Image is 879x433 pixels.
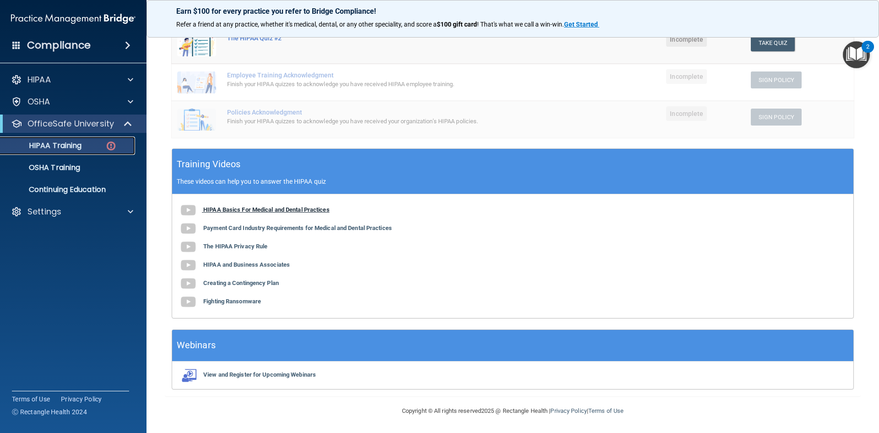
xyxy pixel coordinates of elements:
img: gray_youtube_icon.38fcd6cc.png [179,293,197,311]
b: HIPAA Basics For Medical and Dental Practices [203,206,330,213]
img: gray_youtube_icon.38fcd6cc.png [179,238,197,256]
strong: Get Started [564,21,598,28]
a: Terms of Use [588,407,624,414]
a: Privacy Policy [61,395,102,404]
img: gray_youtube_icon.38fcd6cc.png [179,256,197,274]
button: Open Resource Center, 2 new notifications [843,41,870,68]
span: Incomplete [666,106,707,121]
strong: $100 gift card [437,21,477,28]
a: OfficeSafe University [11,118,133,129]
img: gray_youtube_icon.38fcd6cc.png [179,201,197,219]
h5: Webinars [177,337,216,353]
div: Finish your HIPAA quizzes to acknowledge you have received your organization’s HIPAA policies. [227,116,550,127]
div: 2 [866,47,869,59]
b: The HIPAA Privacy Rule [203,243,267,250]
p: HIPAA [27,74,51,85]
img: PMB logo [11,10,136,28]
button: Sign Policy [751,109,802,126]
button: Sign Policy [751,71,802,88]
a: Terms of Use [12,395,50,404]
p: OfficeSafe University [27,118,114,129]
div: Copyright © All rights reserved 2025 @ Rectangle Health | | [346,396,680,426]
p: These videos can help you to answer the HIPAA quiz [177,178,849,185]
a: Settings [11,206,133,217]
div: Employee Training Acknowledgment [227,71,550,79]
span: ! That's what we call a win-win. [477,21,564,28]
p: Settings [27,206,61,217]
p: HIPAA Training [6,141,81,150]
span: Incomplete [666,69,707,84]
b: Creating a Contingency Plan [203,280,279,286]
p: OSHA Training [6,163,80,172]
span: Refer a friend at any practice, whether it's medical, dental, or any other speciality, and score a [176,21,437,28]
b: Payment Card Industry Requirements for Medical and Dental Practices [203,225,392,231]
img: webinarIcon.c7ebbf15.png [179,368,197,382]
div: Finish your HIPAA quizzes to acknowledge you have received HIPAA employee training. [227,79,550,90]
a: HIPAA [11,74,133,85]
b: View and Register for Upcoming Webinars [203,371,316,378]
p: Continuing Education [6,185,131,194]
a: Get Started [564,21,599,28]
h5: Training Videos [177,156,241,172]
h4: Compliance [27,39,91,52]
div: Policies Acknowledgment [227,109,550,116]
span: Ⓒ Rectangle Health 2024 [12,407,87,417]
p: Earn $100 for every practice you refer to Bridge Compliance! [176,7,849,16]
b: Fighting Ransomware [203,298,261,305]
a: Privacy Policy [550,407,586,414]
div: The HIPAA Quiz #2 [227,34,550,42]
button: Take Quiz [751,34,795,51]
img: danger-circle.6113f641.png [105,140,117,152]
p: OSHA [27,96,50,107]
img: gray_youtube_icon.38fcd6cc.png [179,219,197,238]
a: OSHA [11,96,133,107]
span: Incomplete [666,32,707,47]
img: gray_youtube_icon.38fcd6cc.png [179,274,197,293]
b: HIPAA and Business Associates [203,261,290,268]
